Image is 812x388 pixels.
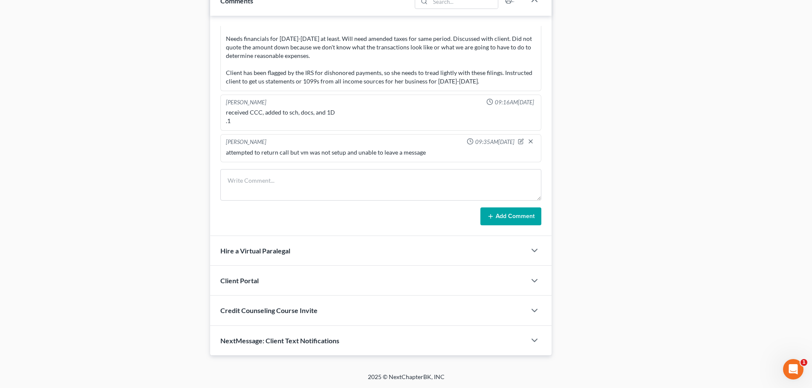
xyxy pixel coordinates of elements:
iframe: Intercom live chat [783,359,803,379]
span: NextMessage: Client Text Notifications [220,336,339,345]
span: 09:35AM[DATE] [475,138,514,146]
div: [PERSON_NAME] [226,138,266,147]
button: Add Comment [480,207,541,225]
span: 09:16AM[DATE] [495,98,534,106]
span: Client Portal [220,276,259,285]
div: [PERSON_NAME] [226,98,266,106]
span: Hire a Virtual Paralegal [220,247,290,255]
div: received CCC, added to sch, docs, and 1D .1 [226,108,536,125]
div: 2025 © NextChapterBK, INC [163,373,649,388]
span: Credit Counseling Course Invite [220,306,318,314]
span: 1 [800,359,807,366]
div: attempted to return call but vm was not setup and unable to leave a message [226,148,536,157]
